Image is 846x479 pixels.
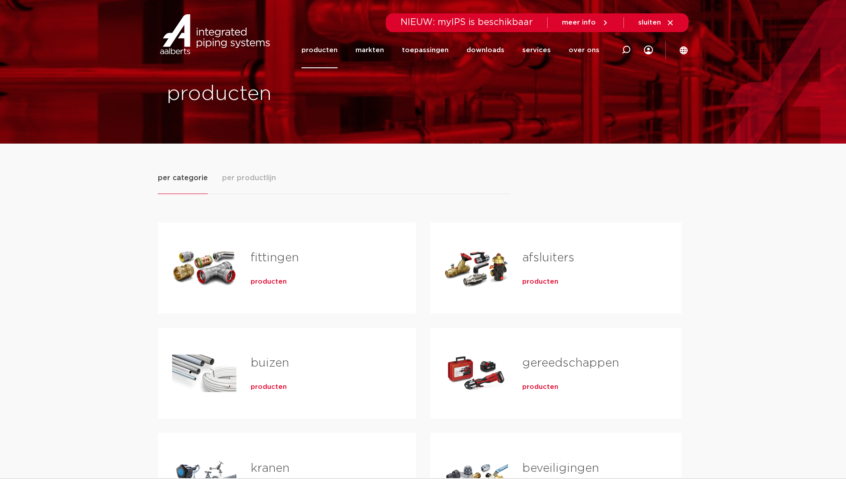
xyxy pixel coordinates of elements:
a: fittingen [251,252,299,264]
a: producten [301,32,338,68]
span: sluiten [638,19,661,26]
a: producten [251,383,287,392]
h1: producten [167,80,419,108]
a: toepassingen [402,32,449,68]
a: over ons [569,32,599,68]
a: buizen [251,357,289,369]
a: beveiligingen [522,462,599,474]
div: my IPS [644,32,653,68]
a: downloads [466,32,504,68]
a: producten [251,277,287,286]
span: per productlijn [222,173,276,183]
a: meer info [562,19,609,27]
a: gereedschappen [522,357,619,369]
a: kranen [251,462,289,474]
nav: Menu [301,32,599,68]
a: markten [355,32,384,68]
a: services [522,32,551,68]
span: per categorie [158,173,208,183]
a: sluiten [638,19,674,27]
span: NIEUW: myIPS is beschikbaar [400,18,533,27]
a: producten [522,277,558,286]
span: meer info [562,19,596,26]
a: afsluiters [522,252,574,264]
a: producten [522,383,558,392]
